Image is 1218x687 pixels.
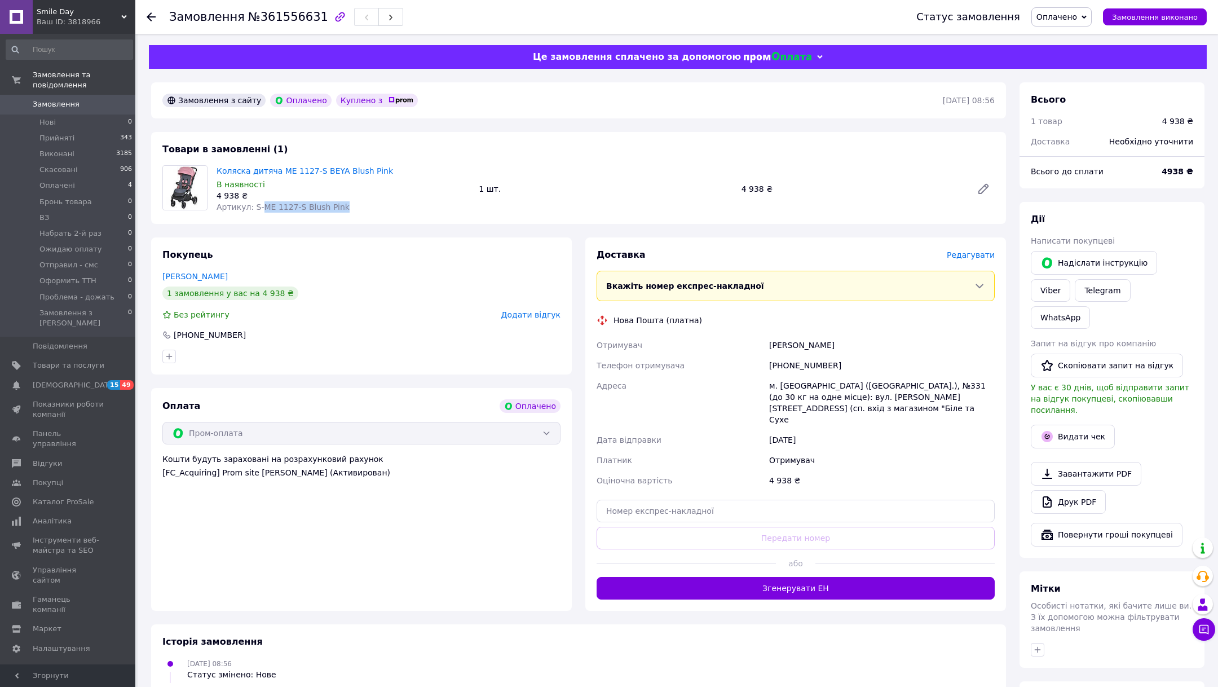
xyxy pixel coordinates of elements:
[33,565,104,585] span: Управління сайтом
[120,165,132,175] span: 906
[33,380,116,390] span: [DEMOGRAPHIC_DATA]
[767,430,997,450] div: [DATE]
[39,276,96,286] span: Оформить ТТН
[533,51,741,62] span: Це замовлення сплачено за допомогою
[147,11,156,23] div: Повернутися назад
[744,52,811,63] img: evopay logo
[162,287,298,300] div: 1 замовлення у вас на 4 938 ₴
[120,133,132,143] span: 343
[128,308,132,328] span: 0
[1103,8,1207,25] button: Замовлення виконано
[162,272,228,281] a: [PERSON_NAME]
[33,70,135,90] span: Замовлення та повідомлення
[162,94,266,107] div: Замовлення з сайту
[33,624,61,634] span: Маркет
[33,594,104,615] span: Гаманець компанії
[39,260,98,270] span: Отправил - смс
[169,10,245,24] span: Замовлення
[1031,94,1066,105] span: Всього
[187,660,232,668] span: [DATE] 08:56
[217,180,265,189] span: В наявності
[163,166,207,210] img: Коляска дитяча ME 1127-S BEYA Blush Pink
[33,99,80,109] span: Замовлення
[1031,137,1070,146] span: Доставка
[162,400,200,411] span: Оплата
[943,96,995,105] time: [DATE] 08:56
[270,94,331,107] div: Оплачено
[33,399,104,420] span: Показники роботи компанії
[33,459,62,469] span: Відгуки
[1031,167,1104,176] span: Всього до сплати
[39,213,49,223] span: ВЗ
[767,376,997,430] div: м. [GEOGRAPHIC_DATA] ([GEOGRAPHIC_DATA].), №331 (до 30 кг на одне місце): вул. [PERSON_NAME][STRE...
[33,360,104,371] span: Товари та послуги
[37,17,135,27] div: Ваш ID: 3818966
[33,429,104,449] span: Панель управління
[474,181,736,197] div: 1 шт.
[1075,279,1130,302] a: Telegram
[389,97,413,104] img: prom
[597,500,995,522] input: Номер експрес-накладної
[128,292,132,302] span: 0
[162,636,263,647] span: Історія замовлення
[597,249,646,260] span: Доставка
[39,197,92,207] span: Бронь товара
[1112,13,1198,21] span: Замовлення виконано
[116,149,132,159] span: 3185
[1193,618,1215,641] button: Чат з покупцем
[128,244,132,254] span: 0
[162,144,288,155] span: Товари в замовленні (1)
[597,361,685,370] span: Телефон отримувача
[173,329,247,341] div: [PHONE_NUMBER]
[916,11,1020,23] div: Статус замовлення
[1031,425,1115,448] button: Видати чек
[1031,462,1141,486] a: Завантажити PDF
[33,644,90,654] span: Налаштування
[597,341,642,350] span: Отримувач
[336,94,418,107] div: Куплено з
[1031,117,1062,126] span: 1 товар
[128,197,132,207] span: 0
[217,202,350,212] span: Артикул: S-ME 1127-S Blush Pink
[33,516,72,526] span: Аналітика
[1031,339,1156,348] span: Запит на відгук про компанію
[39,228,101,239] span: Набрать 2-й раз
[972,178,995,200] a: Редагувати
[1031,279,1070,302] a: Viber
[33,535,104,556] span: Інструменти веб-майстра та SEO
[39,308,128,328] span: Замовлення з [PERSON_NAME]
[39,133,74,143] span: Прийняті
[767,335,997,355] div: [PERSON_NAME]
[128,213,132,223] span: 0
[162,467,561,478] div: [FC_Acquiring] Prom site [PERSON_NAME] (Активирован)
[597,577,995,600] button: Згенерувати ЕН
[33,497,94,507] span: Каталог ProSale
[1031,601,1191,633] span: Особисті нотатки, які бачите лише ви. З їх допомогою можна фільтрувати замовлення
[776,558,816,569] span: або
[947,250,995,259] span: Редагувати
[597,456,632,465] span: Платник
[767,355,997,376] div: [PHONE_NUMBER]
[606,281,764,290] span: Вкажіть номер експрес-накладної
[1031,490,1106,514] a: Друк PDF
[597,435,661,444] span: Дата відправки
[1031,583,1061,594] span: Мітки
[737,181,968,197] div: 4 938 ₴
[767,470,997,491] div: 4 938 ₴
[107,380,120,390] span: 15
[1036,12,1077,21] span: Оплачено
[597,381,626,390] span: Адреса
[217,166,393,175] a: Коляска дитяча ME 1127-S BEYA Blush Pink
[1031,214,1045,224] span: Дії
[1031,236,1115,245] span: Написати покупцеві
[1031,383,1189,415] span: У вас є 30 днів, щоб відправити запит на відгук покупцеві, скопіювавши посилання.
[248,10,328,24] span: №361556631
[128,117,132,127] span: 0
[611,315,705,326] div: Нова Пошта (платна)
[217,190,470,201] div: 4 938 ₴
[39,149,74,159] span: Виконані
[6,39,133,60] input: Пошук
[128,180,132,191] span: 4
[1031,306,1090,329] a: WhatsApp
[39,292,114,302] span: Проблема - дожать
